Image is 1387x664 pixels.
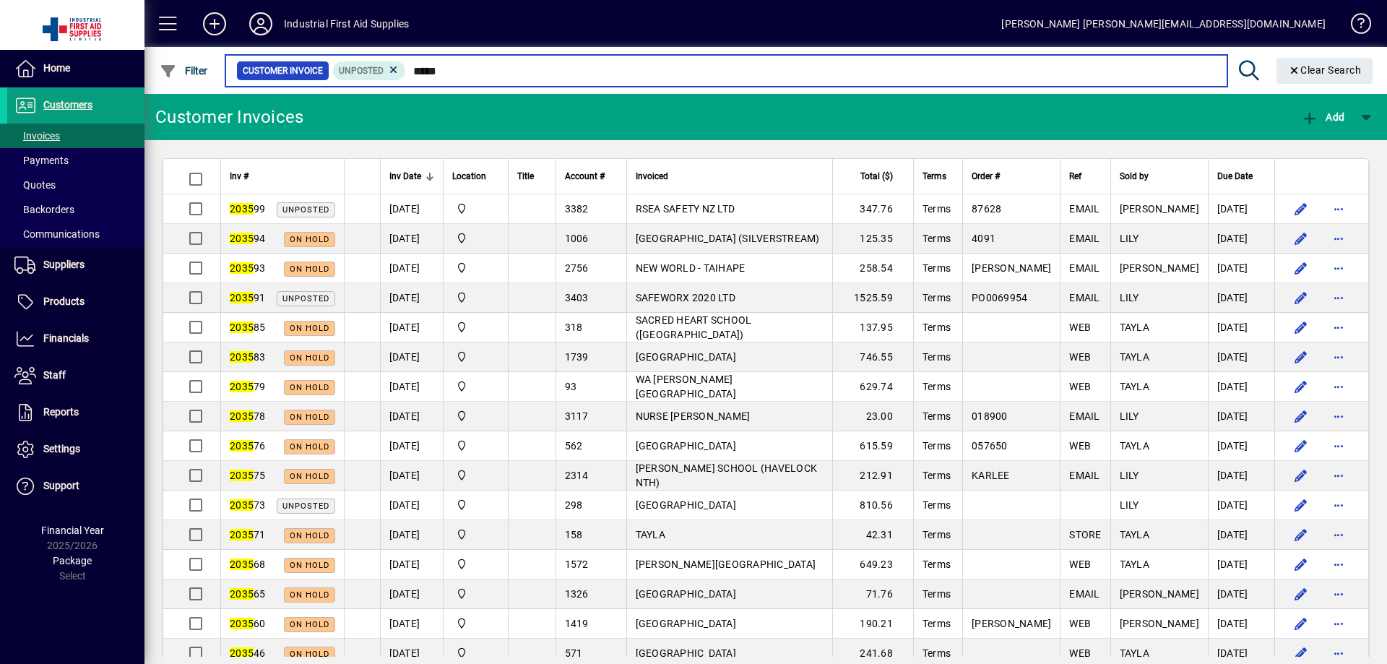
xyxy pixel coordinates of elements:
td: [DATE] [380,491,443,520]
span: Terms [922,470,951,481]
span: Filter [160,65,208,77]
span: Payments [14,155,69,166]
td: 125.35 [832,224,913,254]
span: On hold [290,650,329,659]
td: [DATE] [1208,402,1274,431]
span: [GEOGRAPHIC_DATA] [636,351,736,363]
td: [DATE] [380,372,443,402]
td: [DATE] [380,313,443,342]
span: Terms [922,499,951,511]
span: Financials [43,332,89,344]
div: Sold by [1120,168,1199,184]
span: TAYLA [1120,559,1149,570]
a: Products [7,284,144,320]
button: Clear [1276,58,1373,84]
td: [DATE] [1208,254,1274,283]
span: 73 [230,499,266,511]
a: Knowledge Base [1340,3,1369,50]
em: 2035 [230,647,254,659]
span: INDUSTRIAL FIRST AID SUPPLIES LTD [452,379,499,394]
span: Home [43,62,70,74]
span: On hold [290,561,329,570]
button: More options [1327,405,1350,428]
button: Edit [1289,405,1313,428]
td: [DATE] [380,431,443,461]
td: 615.59 [832,431,913,461]
span: EMAIL [1069,588,1099,600]
span: Suppliers [43,259,85,270]
span: INDUSTRIAL FIRST AID SUPPLIES LTD [452,408,499,424]
span: 91 [230,292,266,303]
button: Profile [238,11,284,37]
button: Edit [1289,316,1313,339]
span: Communications [14,228,100,240]
td: 746.55 [832,342,913,372]
span: [PERSON_NAME] SCHOOL (HAVELOCK NTH) [636,462,818,488]
div: Invoiced [636,168,824,184]
span: 79 [230,381,266,392]
span: [PERSON_NAME] [1120,262,1199,274]
span: Unposted [282,294,329,303]
td: [DATE] [380,283,443,313]
button: More options [1327,612,1350,635]
button: More options [1327,434,1350,457]
span: 71 [230,529,266,540]
span: 3403 [565,292,589,303]
span: SAFEWORX 2020 LTD [636,292,735,303]
button: Edit [1289,612,1313,635]
span: Terms [922,262,951,274]
td: [DATE] [1208,372,1274,402]
button: Edit [1289,227,1313,250]
span: INDUSTRIAL FIRST AID SUPPLIES LTD [452,497,499,513]
span: On hold [290,413,329,422]
span: On hold [290,620,329,629]
span: WA [PERSON_NAME][GEOGRAPHIC_DATA] [636,374,736,400]
span: Total ($) [860,168,893,184]
span: Invoices [14,130,60,142]
span: INDUSTRIAL FIRST AID SUPPLIES LTD [452,260,499,276]
button: Edit [1289,345,1313,368]
span: WEB [1069,322,1091,333]
div: Inv # [230,168,335,184]
span: [PERSON_NAME] [1120,203,1199,215]
span: EMAIL [1069,203,1099,215]
span: Reports [43,406,79,418]
a: Quotes [7,173,144,197]
span: [PERSON_NAME] [1120,618,1199,629]
em: 2035 [230,322,254,333]
span: NURSE [PERSON_NAME] [636,410,751,422]
button: More options [1327,286,1350,309]
span: Terms [922,322,951,333]
div: Order # [972,168,1051,184]
span: [GEOGRAPHIC_DATA] [636,440,736,452]
button: Add [1297,104,1348,130]
span: On hold [290,353,329,363]
span: INDUSTRIAL FIRST AID SUPPLIES LTD [452,438,499,454]
mat-chip: Customer Invoice Status: Unposted [333,61,406,80]
span: 562 [565,440,583,452]
a: Communications [7,222,144,246]
span: Terms [922,529,951,540]
span: Unposted [339,66,384,76]
span: Customer Invoice [243,64,323,78]
button: More options [1327,553,1350,576]
span: NEW WORLD - TAIHAPE [636,262,746,274]
div: Industrial First Aid Supplies [284,12,409,35]
span: Customers [43,99,92,111]
span: On hold [290,531,329,540]
span: [GEOGRAPHIC_DATA] [636,588,736,600]
span: INDUSTRIAL FIRST AID SUPPLIES LTD [452,616,499,631]
span: [PERSON_NAME][GEOGRAPHIC_DATA] [636,559,816,570]
span: Invoiced [636,168,668,184]
em: 2035 [230,381,254,392]
span: 158 [565,529,583,540]
span: INDUSTRIAL FIRST AID SUPPLIES LTD [452,319,499,335]
a: Support [7,468,144,504]
span: 1572 [565,559,589,570]
span: Terms [922,203,951,215]
span: Quotes [14,179,56,191]
span: WEB [1069,351,1091,363]
td: [DATE] [1208,194,1274,224]
span: Account # [565,168,605,184]
button: Filter [156,58,212,84]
